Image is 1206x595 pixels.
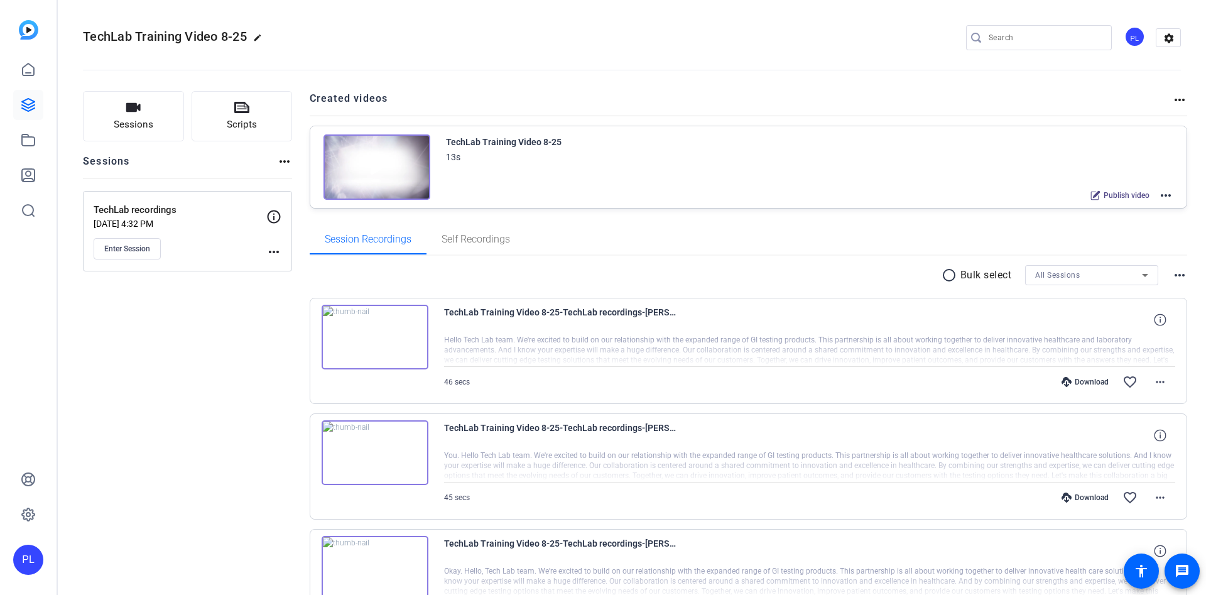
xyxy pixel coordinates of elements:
[1156,29,1182,48] mat-icon: settings
[444,378,470,386] span: 46 secs
[1175,564,1190,579] mat-icon: message
[444,305,676,335] span: TechLab Training Video 8-25-TechLab recordings-[PERSON_NAME]-2025-09-03-15-32-21-380-0
[1035,271,1080,280] span: All Sessions
[1172,268,1187,283] mat-icon: more_horiz
[322,420,428,486] img: thumb-nail
[942,268,960,283] mat-icon: radio_button_unchecked
[310,91,1173,116] h2: Created videos
[444,493,470,502] span: 45 secs
[1122,490,1138,505] mat-icon: favorite_border
[114,117,153,132] span: Sessions
[322,305,428,370] img: thumb-nail
[442,234,510,244] span: Self Recordings
[83,154,130,178] h2: Sessions
[323,134,430,200] img: Creator Project Thumbnail
[1172,92,1187,107] mat-icon: more_horiz
[83,29,247,44] span: TechLab Training Video 8-25
[104,244,150,254] span: Enter Session
[446,150,460,165] div: 13s
[94,203,266,217] p: TechLab recordings
[1055,377,1115,387] div: Download
[1122,374,1138,390] mat-icon: favorite_border
[444,536,676,566] span: TechLab Training Video 8-25-TechLab recordings-[PERSON_NAME]-s-2025-09-03-15-23-40-681-0
[1153,490,1168,505] mat-icon: more_horiz
[989,30,1102,45] input: Search
[1124,26,1146,48] ngx-avatar: Pattijo Lambert
[1104,190,1149,200] span: Publish video
[13,545,43,575] div: PL
[192,91,293,141] button: Scripts
[227,117,257,132] span: Scripts
[83,91,184,141] button: Sessions
[325,234,411,244] span: Session Recordings
[253,33,268,48] mat-icon: edit
[1158,188,1173,203] mat-icon: more_horiz
[19,20,38,40] img: blue-gradient.svg
[444,420,676,450] span: TechLab Training Video 8-25-TechLab recordings-[PERSON_NAME]-s-2025-09-03-15-26-45-678-0
[1134,564,1149,579] mat-icon: accessibility
[94,238,161,259] button: Enter Session
[1124,26,1145,47] div: PL
[1055,493,1115,503] div: Download
[446,134,562,150] div: TechLab Training Video 8-25
[266,244,281,259] mat-icon: more_horiz
[1153,374,1168,390] mat-icon: more_horiz
[94,219,266,229] p: [DATE] 4:32 PM
[277,154,292,169] mat-icon: more_horiz
[960,268,1012,283] p: Bulk select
